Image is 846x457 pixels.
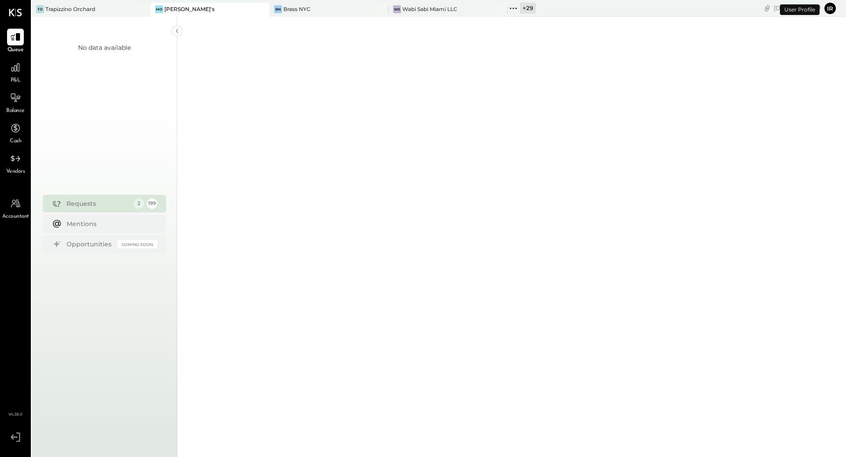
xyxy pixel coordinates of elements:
span: Vendors [6,168,25,176]
div: Mo [155,5,163,13]
div: Trapizzino Orchard [45,5,95,13]
span: P&L [11,77,21,85]
div: WS [393,5,401,13]
a: Balance [0,89,30,115]
div: Mentions [67,219,153,228]
a: Queue [0,29,30,54]
div: BN [274,5,282,13]
div: Coming Soon [118,240,157,249]
a: Vendors [0,150,30,176]
a: P&L [0,59,30,85]
div: Requests [67,199,129,208]
div: + 29 [520,3,536,14]
div: 2 [134,198,144,209]
div: Brass NYC [283,5,311,13]
div: [PERSON_NAME]'s [164,5,215,13]
a: Accountant [0,195,30,221]
button: Ir [823,1,837,15]
div: Wabi Sabi Miami LLC [402,5,457,13]
span: Queue [7,46,24,54]
div: Opportunities [67,240,113,249]
span: Accountant [2,213,29,221]
div: User Profile [780,4,820,15]
div: copy link [763,4,772,13]
span: Cash [10,137,21,145]
span: Balance [6,107,25,115]
a: Cash [0,120,30,145]
div: 199 [147,198,157,209]
div: No data available [78,43,131,52]
div: [DATE] [774,4,821,12]
div: TO [36,5,44,13]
